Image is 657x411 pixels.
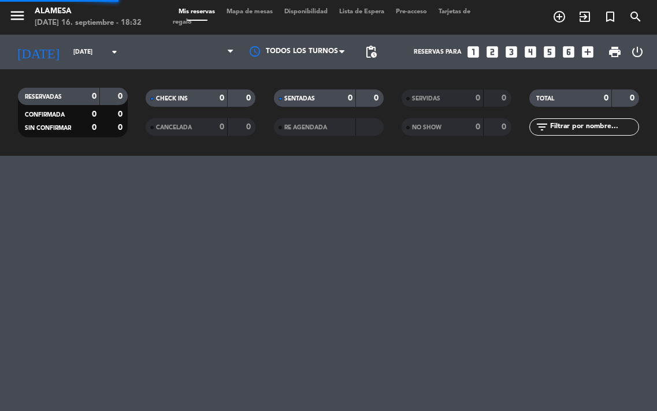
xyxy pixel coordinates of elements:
i: looks_6 [561,44,576,59]
span: NO SHOW [412,125,441,130]
strong: 0 [374,94,381,102]
span: Lista de Espera [333,9,390,15]
strong: 0 [502,123,508,131]
i: looks_5 [542,44,557,59]
strong: 0 [92,124,96,132]
span: Reservas para [414,48,462,55]
span: Disponibilidad [279,9,333,15]
i: search [629,10,643,24]
strong: 0 [220,94,224,102]
input: Filtrar por nombre... [549,121,639,133]
span: CANCELADA [156,125,192,130]
i: turned_in_not [603,10,617,24]
span: Mapa de mesas [221,9,279,15]
i: looks_one [466,44,481,59]
strong: 0 [246,123,253,131]
strong: 0 [118,110,125,118]
span: Pre-acceso [390,9,433,15]
strong: 0 [220,123,224,131]
i: looks_3 [504,44,519,59]
strong: 0 [118,124,125,132]
strong: 0 [476,123,480,131]
strong: 0 [476,94,480,102]
strong: 0 [502,94,508,102]
span: CONFIRMADA [25,112,65,118]
strong: 0 [246,94,253,102]
button: menu [9,7,26,28]
i: arrow_drop_down [107,45,121,59]
span: SIN CONFIRMAR [25,125,71,131]
span: RE AGENDADA [284,125,327,130]
span: TOTAL [536,96,554,102]
strong: 0 [92,110,96,118]
i: menu [9,7,26,24]
i: looks_two [485,44,500,59]
div: LOG OUT [626,35,648,69]
span: SENTADAS [284,96,315,102]
div: Alamesa [35,6,142,17]
span: RESERVADAS [25,94,62,100]
span: SERVIDAS [412,96,440,102]
i: looks_4 [523,44,538,59]
span: CHECK INS [156,96,188,102]
strong: 0 [348,94,352,102]
i: filter_list [535,120,549,134]
i: [DATE] [9,40,68,65]
i: add_box [580,44,595,59]
i: add_circle_outline [552,10,566,24]
i: exit_to_app [578,10,592,24]
strong: 0 [92,92,96,100]
span: print [608,45,622,59]
div: [DATE] 16. septiembre - 18:32 [35,17,142,29]
span: pending_actions [364,45,378,59]
strong: 0 [118,92,125,100]
span: Mis reservas [173,9,221,15]
i: power_settings_new [630,45,644,59]
strong: 0 [604,94,608,102]
strong: 0 [630,94,637,102]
